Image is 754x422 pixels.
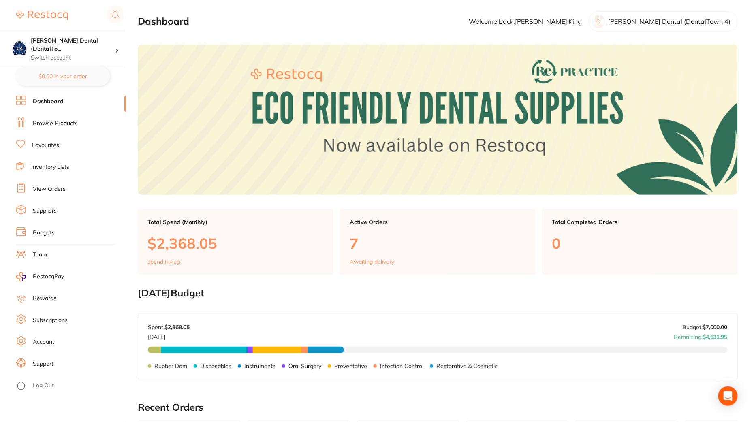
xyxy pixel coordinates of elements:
[200,363,231,369] p: Disposables
[334,363,367,369] p: Preventative
[31,37,115,53] h4: Crotty Dental (DentalTown 4)
[33,273,64,281] span: RestocqPay
[138,402,738,413] h2: Recent Orders
[138,45,738,194] img: Dashboard
[33,338,54,346] a: Account
[436,363,498,369] p: Restorative & Cosmetic
[33,316,68,324] a: Subscriptions
[33,98,64,106] a: Dashboard
[31,54,115,62] p: Switch account
[148,330,190,340] p: [DATE]
[542,209,738,275] a: Total Completed Orders0
[16,11,68,20] img: Restocq Logo
[718,386,738,406] div: Open Intercom Messenger
[16,66,110,86] button: $0.00 in your order
[340,209,536,275] a: Active Orders7Awaiting delivery
[148,324,190,330] p: Spent:
[138,209,333,275] a: Total Spend (Monthly)$2,368.05spend inAug
[682,324,728,330] p: Budget:
[33,119,78,128] a: Browse Products
[138,16,189,27] h2: Dashboard
[13,41,26,55] img: Crotty Dental (DentalTown 4)
[16,379,124,392] button: Log Out
[33,294,56,303] a: Rewards
[469,18,582,25] p: Welcome back, [PERSON_NAME] King
[16,272,64,281] a: RestocqPay
[33,229,55,237] a: Budgets
[33,207,57,215] a: Suppliers
[288,363,321,369] p: Oral Surgery
[33,360,53,368] a: Support
[33,382,54,390] a: Log Out
[33,251,47,259] a: Team
[147,235,324,251] p: $2,368.05
[609,18,731,25] p: [PERSON_NAME] Dental (DentalTown 4)
[147,219,324,225] p: Total Spend (Monthly)
[674,330,728,340] p: Remaining:
[16,272,26,281] img: RestocqPay
[154,363,187,369] p: Rubber Dam
[16,6,68,25] a: Restocq Logo
[244,363,276,369] p: Instruments
[32,141,59,149] a: Favourites
[350,219,526,225] p: Active Orders
[138,288,738,299] h2: [DATE] Budget
[703,333,728,341] strong: $4,631.95
[703,324,728,331] strong: $7,000.00
[147,258,180,265] p: spend in Aug
[31,163,69,171] a: Inventory Lists
[552,235,728,251] p: 0
[350,235,526,251] p: 7
[350,258,394,265] p: Awaiting delivery
[33,185,66,193] a: View Orders
[380,363,423,369] p: Infection Control
[552,219,728,225] p: Total Completed Orders
[164,324,190,331] strong: $2,368.05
